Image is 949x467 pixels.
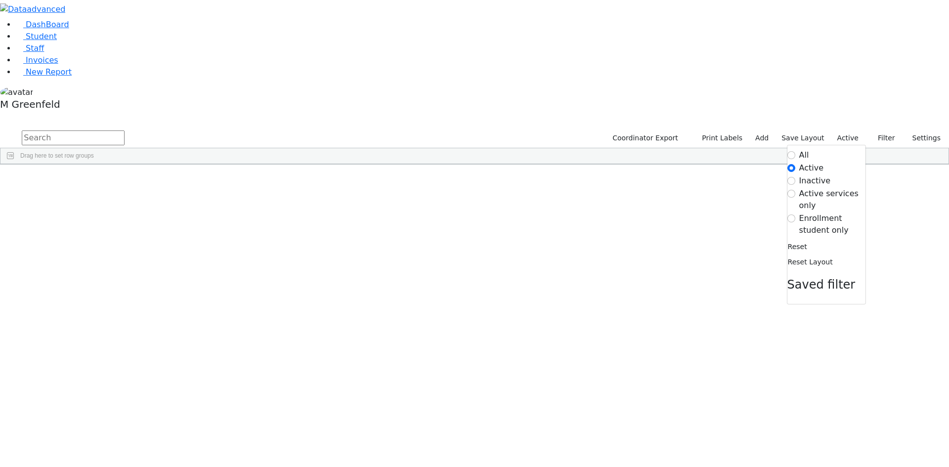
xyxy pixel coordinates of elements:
[787,145,866,304] div: Settings
[787,177,795,185] input: Inactive
[799,162,824,174] label: Active
[900,130,945,146] button: Settings
[16,20,69,29] a: DashBoard
[690,130,747,146] button: Print Labels
[799,175,831,187] label: Inactive
[787,278,856,292] span: Saved filter
[26,43,44,53] span: Staff
[16,43,44,53] a: Staff
[787,164,795,172] input: Active
[606,130,683,146] button: Coordinator Export
[26,67,72,77] span: New Report
[787,255,833,270] button: Reset Layout
[787,190,795,198] input: Active services only
[20,152,94,159] span: Drag here to set row groups
[16,55,58,65] a: Invoices
[799,212,865,236] label: Enrollment student only
[787,214,795,222] input: Enrollment student only
[16,32,57,41] a: Student
[865,130,900,146] button: Filter
[777,130,828,146] button: Save Layout
[26,32,57,41] span: Student
[787,239,808,255] button: Reset
[751,130,773,146] a: Add
[787,151,795,159] input: All
[799,188,865,212] label: Active services only
[26,20,69,29] span: DashBoard
[22,130,125,145] input: Search
[799,149,809,161] label: All
[26,55,58,65] span: Invoices
[833,130,863,146] label: Active
[16,67,72,77] a: New Report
